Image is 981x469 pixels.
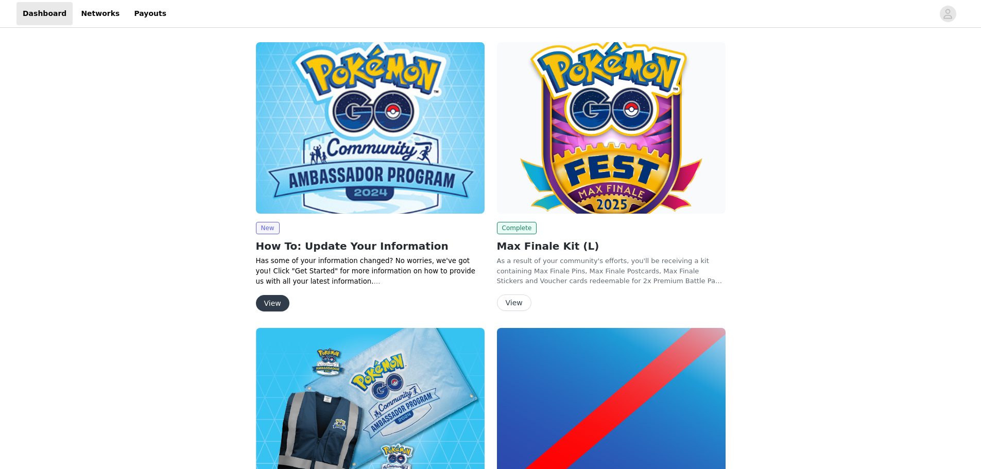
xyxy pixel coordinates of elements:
a: Dashboard [16,2,73,25]
div: avatar [943,6,953,22]
button: View [256,295,289,311]
h2: How To: Update Your Information [256,238,485,254]
a: View [256,300,289,307]
a: Networks [75,2,126,25]
button: View [497,294,531,311]
img: Pokémon GO Community Ambassador Program [497,42,726,214]
img: Pokémon GO Community Ambassador Program [256,42,485,214]
span: New [256,222,280,234]
p: As a result of your community's efforts, you'll be receiving a kit containing Max Finale Pins, Ma... [497,256,726,286]
h2: Max Finale Kit (L) [497,238,726,254]
a: Payouts [128,2,173,25]
span: Complete [497,222,537,234]
a: View [497,299,531,307]
span: Has some of your information changed? No worries, we've got you! Click "Get Started" for more inf... [256,257,476,285]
